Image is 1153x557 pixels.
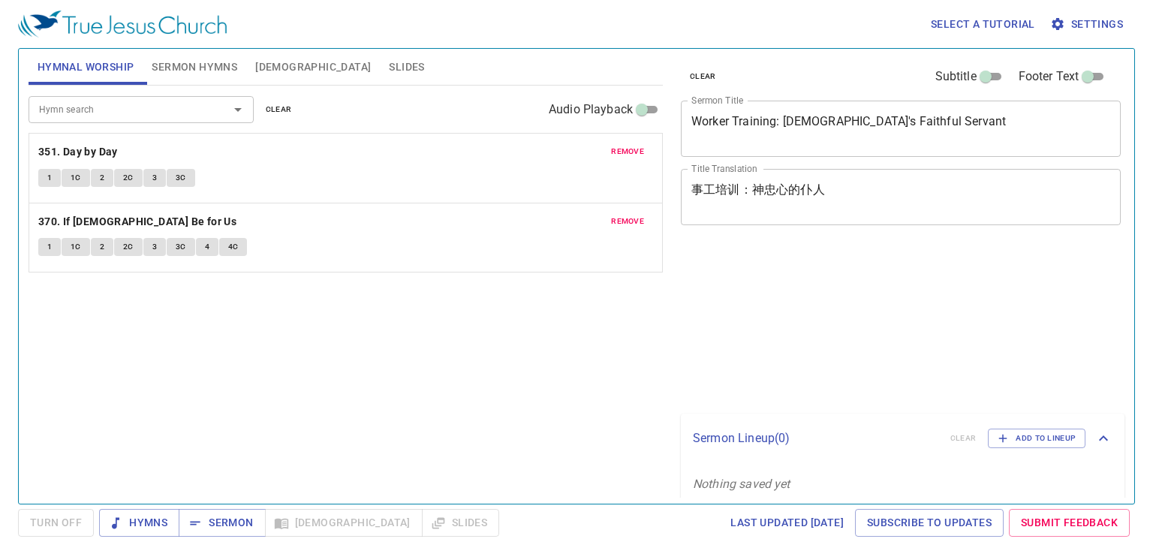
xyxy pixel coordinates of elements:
[123,171,134,185] span: 2C
[998,432,1076,445] span: Add to Lineup
[389,58,424,77] span: Slides
[255,58,371,77] span: [DEMOGRAPHIC_DATA]
[228,240,239,254] span: 4C
[100,171,104,185] span: 2
[681,68,725,86] button: clear
[867,513,992,532] span: Subscribe to Updates
[691,114,1110,143] textarea: Worker Training: [DEMOGRAPHIC_DATA]'s Faithful Servant
[47,240,52,254] span: 1
[549,101,633,119] span: Audio Playback
[611,215,644,228] span: remove
[675,241,1034,408] iframe: from-child
[611,145,644,158] span: remove
[71,240,81,254] span: 1C
[693,477,790,491] i: Nothing saved yet
[191,513,253,532] span: Sermon
[38,212,239,231] button: 370. If [DEMOGRAPHIC_DATA] Be for Us
[602,143,653,161] button: remove
[47,171,52,185] span: 1
[176,240,186,254] span: 3C
[176,171,186,185] span: 3C
[38,238,61,256] button: 1
[196,238,218,256] button: 4
[38,212,236,231] b: 370. If [DEMOGRAPHIC_DATA] Be for Us
[1021,513,1118,532] span: Submit Feedback
[38,143,120,161] button: 351. Day by Day
[91,238,113,256] button: 2
[935,68,977,86] span: Subtitle
[18,11,227,38] img: True Jesus Church
[143,169,166,187] button: 3
[62,169,90,187] button: 1C
[724,509,850,537] a: Last updated [DATE]
[99,509,179,537] button: Hymns
[681,414,1124,463] div: Sermon Lineup(0)clearAdd to Lineup
[114,169,143,187] button: 2C
[38,169,61,187] button: 1
[205,240,209,254] span: 4
[152,58,237,77] span: Sermon Hymns
[114,238,143,256] button: 2C
[219,238,248,256] button: 4C
[1053,15,1123,34] span: Settings
[988,429,1085,448] button: Add to Lineup
[71,171,81,185] span: 1C
[855,509,1004,537] a: Subscribe to Updates
[152,171,157,185] span: 3
[690,70,716,83] span: clear
[100,240,104,254] span: 2
[179,509,265,537] button: Sermon
[602,212,653,230] button: remove
[167,169,195,187] button: 3C
[266,103,292,116] span: clear
[257,101,301,119] button: clear
[693,429,938,447] p: Sermon Lineup ( 0 )
[38,58,134,77] span: Hymnal Worship
[143,238,166,256] button: 3
[152,240,157,254] span: 3
[62,238,90,256] button: 1C
[91,169,113,187] button: 2
[730,513,844,532] span: Last updated [DATE]
[167,238,195,256] button: 3C
[1019,68,1079,86] span: Footer Text
[111,513,167,532] span: Hymns
[38,143,118,161] b: 351. Day by Day
[1009,509,1130,537] a: Submit Feedback
[227,99,248,120] button: Open
[123,240,134,254] span: 2C
[931,15,1035,34] span: Select a tutorial
[691,182,1110,211] textarea: 事工培训：神忠心的仆人
[1047,11,1129,38] button: Settings
[925,11,1041,38] button: Select a tutorial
